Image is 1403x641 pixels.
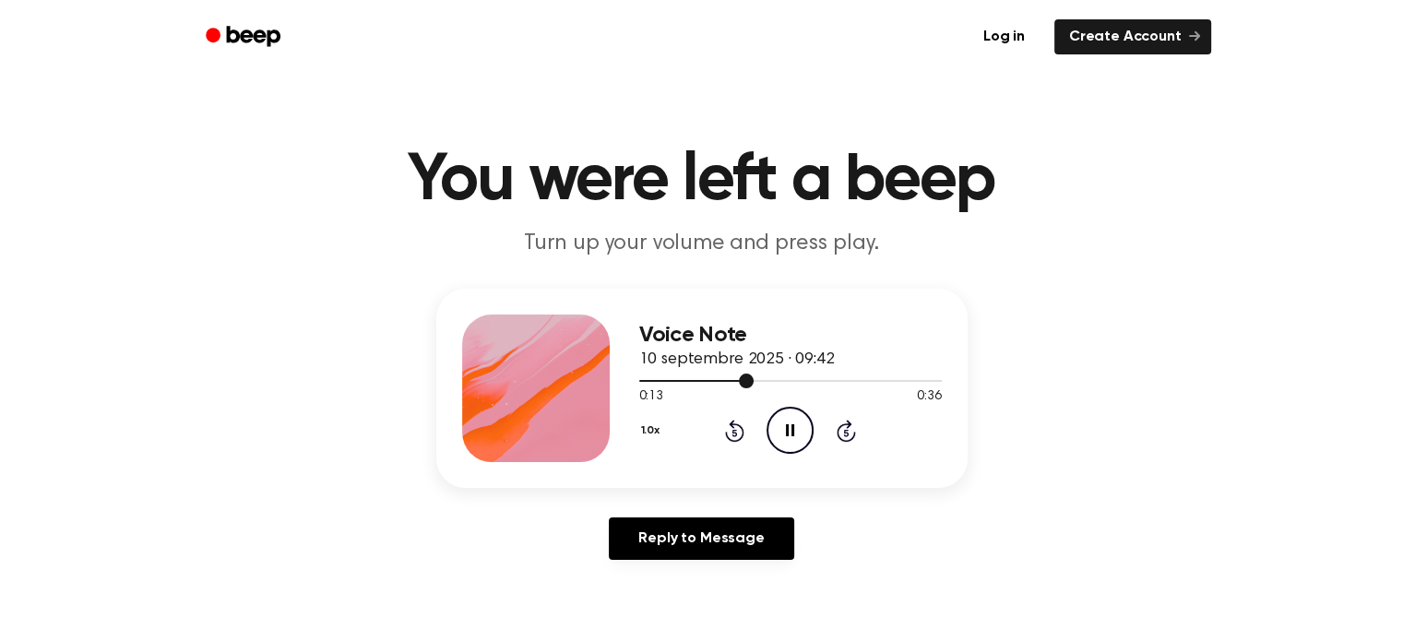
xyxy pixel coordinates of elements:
p: Turn up your volume and press play. [348,229,1056,259]
span: 0:36 [917,387,941,407]
a: Beep [193,19,297,55]
a: Reply to Message [609,517,793,560]
h3: Voice Note [639,323,942,348]
span: 10 septembre 2025 · 09:42 [639,351,835,368]
button: 1.0x [639,415,667,446]
span: 0:13 [639,387,663,407]
a: Log in [965,16,1043,58]
h1: You were left a beep [230,148,1174,214]
a: Create Account [1054,19,1211,54]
